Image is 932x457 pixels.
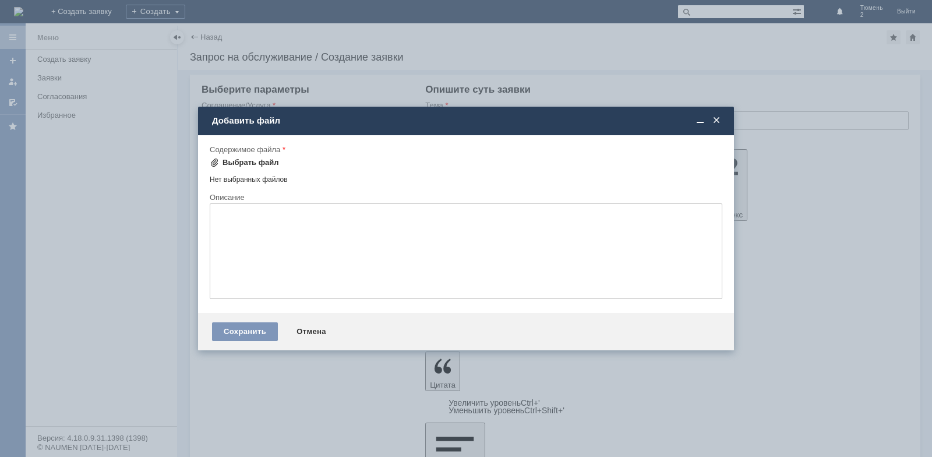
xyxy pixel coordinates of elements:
div: [PERSON_NAME] удалить отложенные чеки во вложении [5,5,170,23]
div: Добавить файл [212,115,722,126]
span: Закрыть [711,115,722,126]
div: Описание [210,194,720,201]
div: Содержимое файла [210,146,720,153]
span: Свернуть (Ctrl + M) [694,115,706,126]
div: Выбрать файл [223,158,279,167]
div: Нет выбранных файлов [210,171,722,184]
